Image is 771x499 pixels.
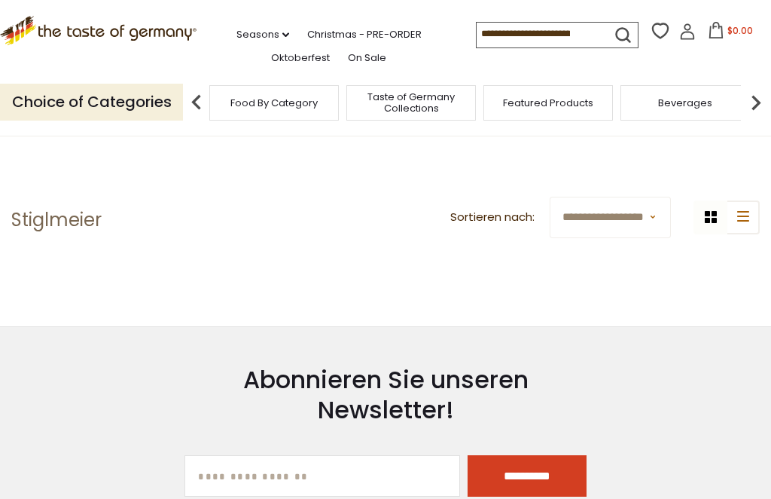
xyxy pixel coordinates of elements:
[450,208,535,227] label: Sortieren nach:
[699,22,763,44] button: $0.00
[741,87,771,118] img: next arrow
[11,209,102,231] h1: Stiglmeier
[307,26,422,43] a: Christmas - PRE-ORDER
[236,26,289,43] a: Seasons
[184,365,586,425] h3: Abonnieren Sie unseren Newsletter!
[727,24,753,37] span: $0.00
[503,97,593,109] a: Featured Products
[230,97,318,109] a: Food By Category
[348,50,386,66] a: On Sale
[658,97,712,109] a: Beverages
[351,91,471,114] a: Taste of Germany Collections
[271,50,330,66] a: Oktoberfest
[181,87,212,118] img: previous arrow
